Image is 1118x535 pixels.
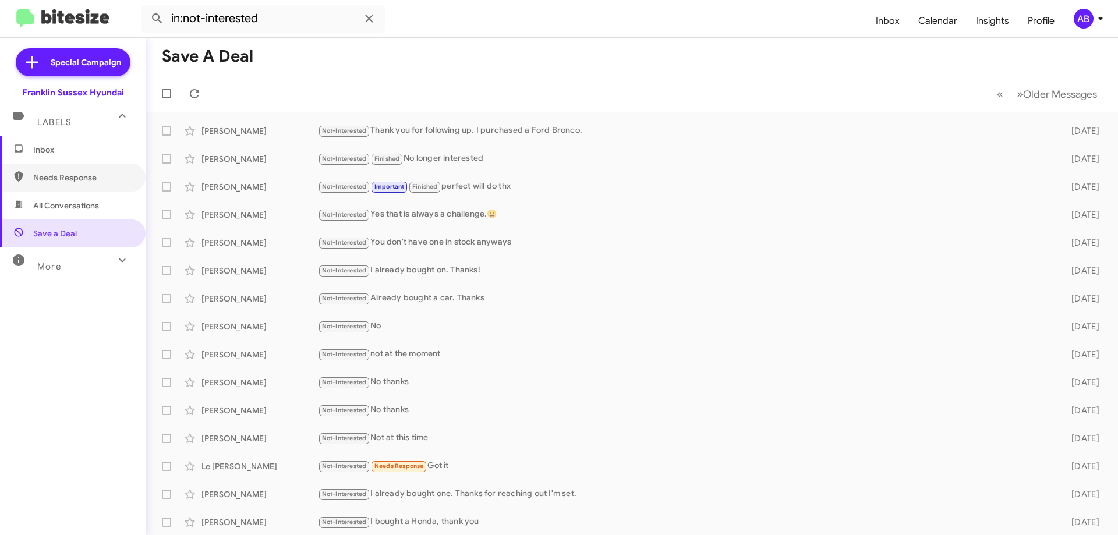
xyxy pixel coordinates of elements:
a: Profile [1018,4,1064,38]
button: Previous [990,82,1010,106]
span: Not-Interested [322,239,367,246]
span: Not-Interested [322,323,367,330]
button: AB [1064,9,1105,29]
div: [DATE] [1053,209,1109,221]
div: [DATE] [1053,349,1109,360]
nav: Page navigation example [990,82,1104,106]
div: [PERSON_NAME] [201,125,318,137]
button: Next [1010,82,1104,106]
a: Calendar [909,4,967,38]
div: [DATE] [1053,405,1109,416]
div: [PERSON_NAME] [201,237,318,249]
div: Yes that is always a challenge.😀 [318,208,1053,221]
span: Not-Interested [322,378,367,386]
span: » [1017,87,1023,101]
span: Labels [37,117,71,127]
div: not at the moment [318,348,1053,361]
div: No thanks [318,375,1053,389]
div: AB [1074,9,1094,29]
span: Not-Interested [322,155,367,162]
div: No [318,320,1053,333]
div: Got it [318,459,1053,473]
div: I already bought on. Thanks! [318,264,1053,277]
a: Special Campaign [16,48,130,76]
span: Not-Interested [322,434,367,442]
div: [DATE] [1053,125,1109,137]
span: Not-Interested [322,490,367,498]
span: Older Messages [1023,88,1097,101]
div: [PERSON_NAME] [201,153,318,165]
div: Already bought a car. Thanks [318,292,1053,305]
span: Finished [374,155,400,162]
span: Needs Response [374,462,424,470]
div: [PERSON_NAME] [201,516,318,528]
span: All Conversations [33,200,99,211]
div: Le [PERSON_NAME] [201,460,318,472]
span: Not-Interested [322,295,367,302]
span: Not-Interested [322,183,367,190]
span: Not-Interested [322,211,367,218]
div: [PERSON_NAME] [201,433,318,444]
div: I already bought one. Thanks for reaching out I'm set. [318,487,1053,501]
div: [DATE] [1053,321,1109,332]
span: Not-Interested [322,267,367,274]
h1: Save a Deal [162,47,253,66]
div: [PERSON_NAME] [201,181,318,193]
span: Needs Response [33,172,132,183]
span: Finished [412,183,438,190]
div: I bought a Honda, thank you [318,515,1053,529]
span: « [997,87,1003,101]
div: [DATE] [1053,293,1109,304]
div: [DATE] [1053,181,1109,193]
div: [DATE] [1053,433,1109,444]
div: [DATE] [1053,237,1109,249]
div: Not at this time [318,431,1053,445]
span: Inbox [33,144,132,155]
div: [DATE] [1053,488,1109,500]
span: Not-Interested [322,127,367,134]
div: You don't have one in stock anyways [318,236,1053,249]
span: Not-Interested [322,462,367,470]
a: Inbox [866,4,909,38]
div: [PERSON_NAME] [201,405,318,416]
div: Franklin Sussex Hyundai [22,87,124,98]
input: Search [141,5,385,33]
div: [DATE] [1053,377,1109,388]
span: Not-Interested [322,406,367,414]
div: [DATE] [1053,516,1109,528]
span: Save a Deal [33,228,77,239]
div: [DATE] [1053,460,1109,472]
div: [PERSON_NAME] [201,488,318,500]
span: Not-Interested [322,350,367,358]
div: [DATE] [1053,153,1109,165]
div: [DATE] [1053,265,1109,277]
div: perfect will do thx [318,180,1053,193]
span: Important [374,183,405,190]
span: Special Campaign [51,56,121,68]
div: [PERSON_NAME] [201,321,318,332]
div: Thank you for following up. I purchased a Ford Bronco. [318,124,1053,137]
div: No longer interested [318,152,1053,165]
div: [PERSON_NAME] [201,265,318,277]
div: [PERSON_NAME] [201,349,318,360]
span: More [37,261,61,272]
a: Insights [967,4,1018,38]
span: Not-Interested [322,518,367,526]
div: [PERSON_NAME] [201,209,318,221]
div: No thanks [318,403,1053,417]
div: [PERSON_NAME] [201,377,318,388]
div: [PERSON_NAME] [201,293,318,304]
